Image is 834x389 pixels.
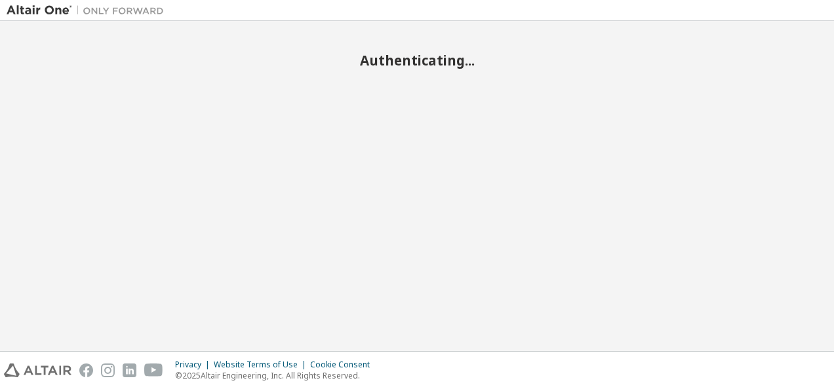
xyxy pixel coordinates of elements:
div: Website Terms of Use [214,360,310,370]
img: altair_logo.svg [4,363,71,377]
p: © 2025 Altair Engineering, Inc. All Rights Reserved. [175,370,378,381]
img: instagram.svg [101,363,115,377]
div: Privacy [175,360,214,370]
img: youtube.svg [144,363,163,377]
img: facebook.svg [79,363,93,377]
img: Altair One [7,4,170,17]
img: linkedin.svg [123,363,136,377]
h2: Authenticating... [7,52,827,69]
div: Cookie Consent [310,360,378,370]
